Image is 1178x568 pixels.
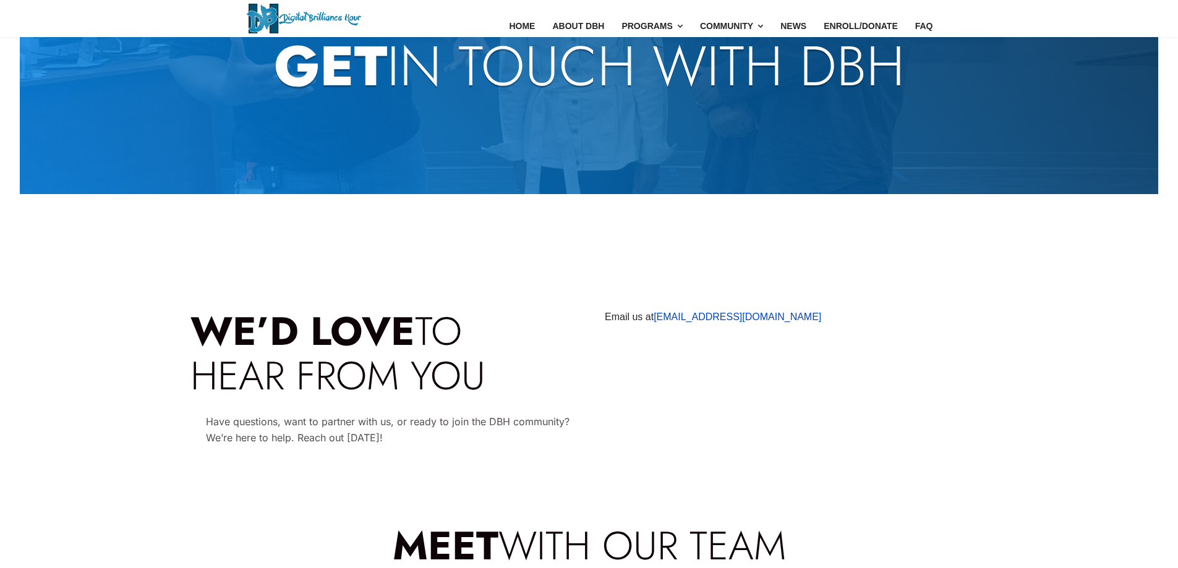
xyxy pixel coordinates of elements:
[190,309,536,398] h4: TO HEAR FROM YOU
[605,309,988,324] p: Email us at
[190,309,415,354] strong: WE’D LOVE
[393,523,498,568] strong: MEET
[393,523,786,568] h4: WITH OUR TEAM
[654,312,821,322] a: [EMAIL_ADDRESS][DOMAIN_NAME]
[205,413,589,446] p: Have questions, want to partner with us, or ready to join the DBH community? We’re here to help. ...
[274,34,905,98] h2: IN TOUCH WITH DBH
[274,34,387,98] strong: GET
[246,4,361,33] img: Digital Brilliance Hour
[1116,509,1178,568] iframe: Chat Widget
